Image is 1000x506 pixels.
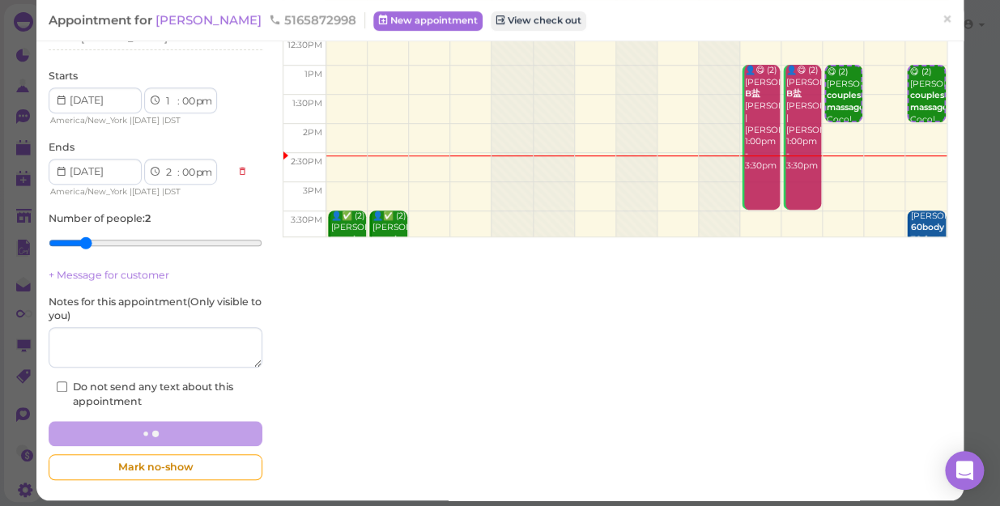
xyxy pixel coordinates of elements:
a: + Message for customer [49,269,169,281]
b: 2 [145,212,151,224]
b: couples massage [827,90,865,113]
span: 3pm [303,185,322,196]
div: Open Intercom Messenger [945,451,984,490]
label: Do not send any text about this appointment [57,380,254,409]
div: 👤✅ (2) [PERSON_NAME] [PERSON_NAME]|Sunny 3:30pm - 6:00pm [372,210,407,330]
b: couples massage|F|30min Scalp treatment [372,234,449,280]
div: 👤😋 (2) [PERSON_NAME] [PERSON_NAME] |[PERSON_NAME] 1:00pm - 3:30pm [744,65,780,172]
b: B盐 [745,88,760,99]
a: View check out [491,11,586,31]
b: B盐 [786,88,802,99]
b: 60body 30 foot [910,222,943,244]
span: 1pm [304,69,322,79]
div: | | [49,185,229,199]
span: 2pm [303,127,322,138]
span: 1:30pm [292,98,322,108]
label: Ends [49,140,74,155]
span: DST [164,186,181,197]
div: 👤😋 (2) [PERSON_NAME] [PERSON_NAME] |[PERSON_NAME] 1:00pm - 3:30pm [785,65,821,172]
span: 5165872998 [269,12,356,28]
div: 😋 (2) [PERSON_NAME] Coco|[PERSON_NAME] 1:00pm - 2:00pm [826,66,861,173]
b: couples massage|F|30min Scalp treatment [331,234,407,280]
span: America/New_York [50,115,127,125]
span: [DATE] [132,115,160,125]
span: 3:30pm [291,215,322,225]
label: Starts [49,69,78,83]
span: [DATE] [132,186,160,197]
div: 😋 (2) [PERSON_NAME] Coco|[PERSON_NAME] 1:00pm - 2:00pm [909,66,943,173]
label: Number of people : [49,211,151,226]
span: DST [164,115,181,125]
label: Notes for this appointment ( Only visible to you ) [49,295,262,324]
div: Appointment for [49,12,365,28]
input: Do not send any text about this appointment [57,381,67,392]
span: × [942,8,952,31]
a: [PERSON_NAME] [155,12,265,28]
span: 2:30pm [291,156,322,167]
span: 12:30pm [287,40,322,50]
a: New appointment [373,11,483,31]
div: | | [49,113,229,128]
a: × [932,1,962,39]
div: 👤✅ (2) [PERSON_NAME] [PERSON_NAME]|Sunny 3:30pm - 6:00pm [330,210,366,330]
div: Mark no-show [49,454,262,480]
div: [PERSON_NAME] Coco 3:30pm - 5:00pm [909,210,945,294]
span: America/New_York [50,186,127,197]
b: couples massage [909,90,947,113]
